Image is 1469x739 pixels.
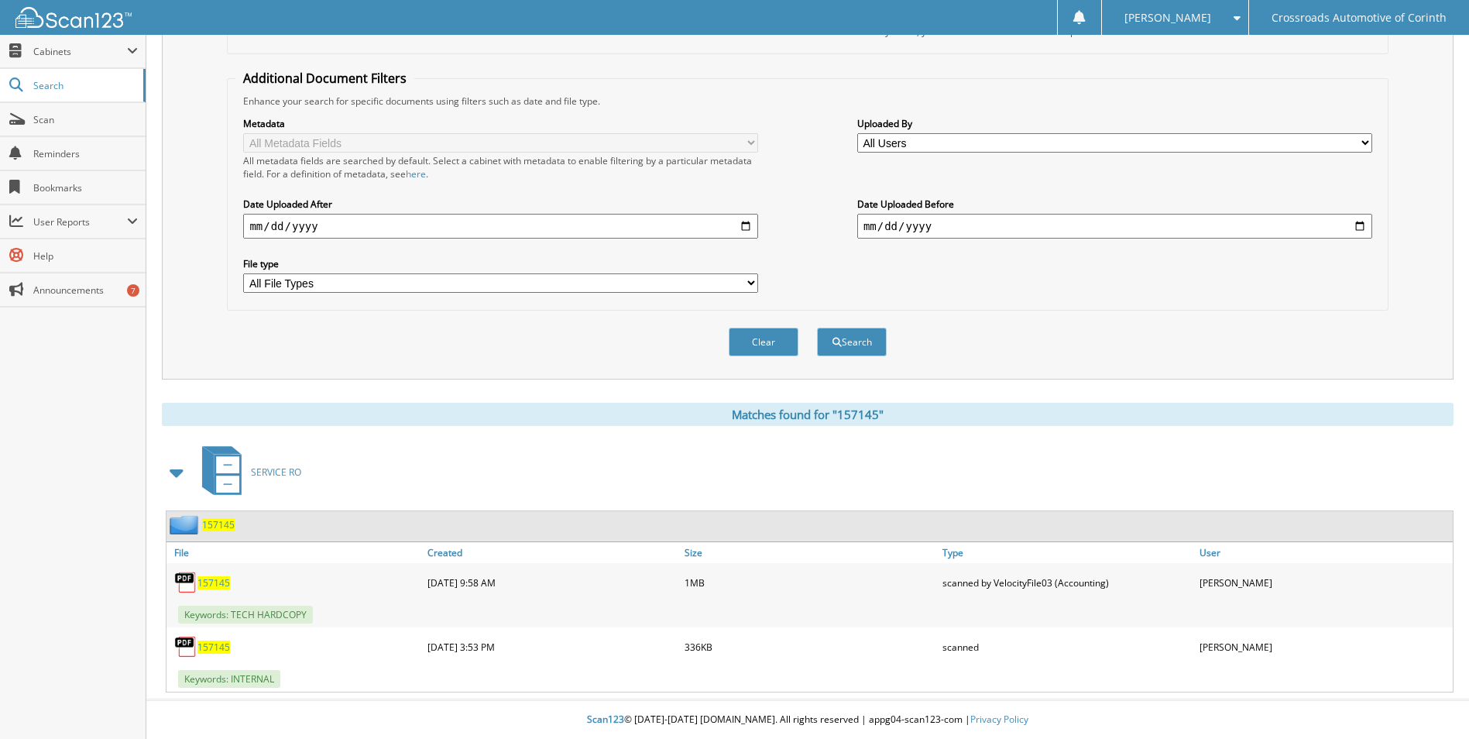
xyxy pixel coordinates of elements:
div: All metadata fields are searched by default. Select a cabinet with metadata to enable filtering b... [243,154,758,180]
img: PDF.png [174,571,197,594]
span: Cabinets [33,45,127,58]
span: Help [33,249,138,263]
iframe: Chat Widget [1392,665,1469,739]
div: [PERSON_NAME] [1196,631,1453,662]
a: Privacy Policy [970,713,1028,726]
span: Keywords: INTERNAL [178,670,280,688]
div: [DATE] 3:53 PM [424,631,681,662]
div: 336KB [681,631,938,662]
span: Scan [33,113,138,126]
label: Metadata [243,117,758,130]
img: scan123-logo-white.svg [15,7,132,28]
span: [PERSON_NAME] [1124,13,1211,22]
a: Created [424,542,681,563]
div: Matches found for "157145" [162,403,1454,426]
div: 1MB [681,567,938,598]
a: Size [681,542,938,563]
span: Scan123 [587,713,624,726]
input: start [243,214,758,239]
a: Type [939,542,1196,563]
span: Crossroads Automotive of Corinth [1272,13,1447,22]
a: 157145 [197,641,230,654]
span: Bookmarks [33,181,138,194]
span: Search [33,79,136,92]
div: 7 [127,284,139,297]
label: Uploaded By [857,117,1372,130]
div: [PERSON_NAME] [1196,567,1453,598]
a: 157145 [197,576,230,589]
button: Clear [729,328,798,356]
label: Date Uploaded After [243,198,758,211]
a: here [406,167,426,180]
label: File type [243,257,758,270]
span: SERVICE RO [251,466,301,479]
div: scanned by VelocityFile03 (Accounting) [939,567,1196,598]
img: folder2.png [170,515,202,534]
label: Date Uploaded Before [857,198,1372,211]
span: Keywords: TECH HARDCOPY [178,606,313,624]
button: Search [817,328,887,356]
div: scanned [939,631,1196,662]
span: Reminders [33,147,138,160]
img: PDF.png [174,635,197,658]
a: 157145 [202,518,235,531]
div: Enhance your search for specific documents using filters such as date and file type. [235,95,1379,108]
span: User Reports [33,215,127,229]
a: User [1196,542,1453,563]
a: File [166,542,424,563]
div: © [DATE]-[DATE] [DOMAIN_NAME]. All rights reserved | appg04-scan123-com | [146,701,1469,739]
legend: Additional Document Filters [235,70,414,87]
a: SERVICE RO [193,442,301,503]
div: [DATE] 9:58 AM [424,567,681,598]
span: Announcements [33,284,138,297]
input: end [857,214,1372,239]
